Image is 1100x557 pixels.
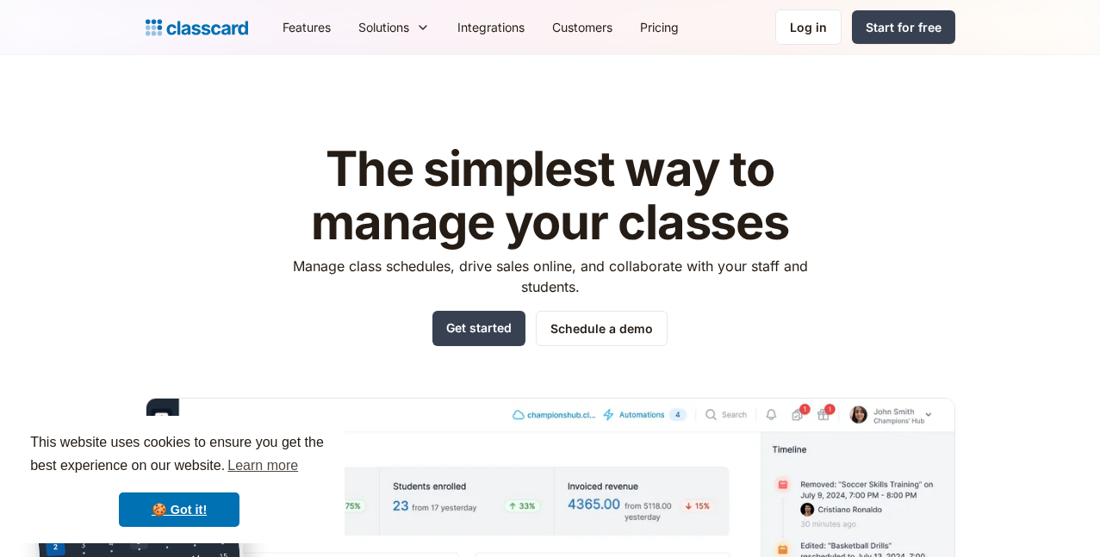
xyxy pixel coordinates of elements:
a: Customers [538,8,626,46]
a: Get started [432,311,525,346]
a: learn more about cookies [225,453,301,479]
h1: The simplest way to manage your classes [277,143,823,249]
span: This website uses cookies to ensure you get the best experience on our website. [30,432,328,479]
p: Manage class schedules, drive sales online, and collaborate with your staff and students. [277,256,823,297]
a: Start for free [852,10,955,44]
div: cookieconsent [14,416,345,543]
a: Log in [775,9,842,45]
a: Integrations [444,8,538,46]
a: Features [269,8,345,46]
a: home [146,15,248,40]
a: Pricing [626,8,693,46]
div: Start for free [866,18,942,36]
a: Schedule a demo [536,311,668,346]
div: Solutions [358,18,409,36]
div: Log in [790,18,827,36]
a: dismiss cookie message [119,492,239,527]
div: Solutions [345,8,444,46]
